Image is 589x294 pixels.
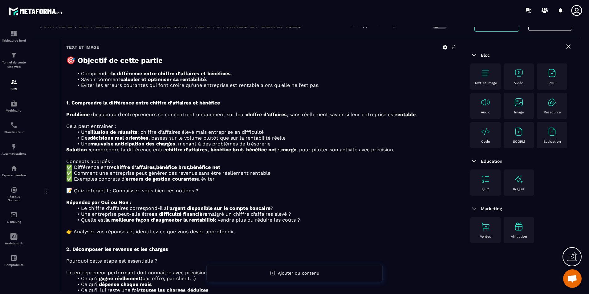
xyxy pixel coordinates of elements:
[114,164,155,170] strong: chiffre d’affaires
[2,182,26,206] a: social-networksocial-networkRéseaux Sociaux
[2,25,26,47] a: formationformationTableau de bord
[2,60,26,69] p: Tunnel de vente Site web
[547,97,557,107] img: text-image no-wra
[481,97,490,107] img: text-image no-wra
[281,147,296,153] strong: marge
[2,160,26,182] a: automationsautomationsEspace membre
[2,47,26,74] a: formationformationTunnel de vente Site web
[66,100,220,106] strong: 1. Comprendre la différence entre chiffre d’affaires et bénéfice
[10,100,18,107] img: automations
[2,74,26,95] a: formationformationCRM
[513,140,525,144] p: SCORM
[10,254,18,262] img: accountant
[66,164,457,170] p: ✅ Différence entre , ,
[66,176,457,182] p: ✅ Exemples concrets d’ à éviter
[2,95,26,117] a: automationsautomationsWebinaire
[90,135,148,141] strong: décisions mal orientées
[90,141,175,147] strong: mauvaise anticipation des charges
[10,51,18,59] img: formation
[514,81,523,85] p: Vidéo
[66,229,457,235] p: 👉 Analysez vos réponses et identifiez ce que vous devez approfondir.
[66,188,457,194] p: 📝 Quiz interactif : Connaissez-vous bien ces notions ?
[514,127,524,137] img: text-image no-wra
[74,76,457,82] li: Savoir comment .
[2,152,26,155] p: Automatisations
[152,211,207,217] strong: en difficulté financière
[74,205,457,211] li: Le chiffre d’affaires correspond-il à ?
[10,186,18,194] img: social-network
[74,276,457,281] li: Ce qu’il (par offre, par client…)
[481,140,490,144] p: Code
[278,271,319,276] span: Ajouter du contenu
[481,127,490,137] img: text-image no-wra
[10,143,18,150] img: automations
[66,246,168,252] strong: 2. Décomposer les revenus et les charges
[514,110,524,114] p: Image
[66,199,132,205] strong: Répondez par Oui ou Non :
[66,147,90,153] strong: Solution :
[2,39,26,42] p: Tableau de bord
[482,187,489,191] p: Quiz
[544,110,561,114] p: Ressource
[513,187,525,191] p: IA Quiz
[514,174,524,184] img: text-image
[156,164,189,170] strong: bénéfice brut
[514,222,524,231] img: text-image
[66,123,457,129] p: Cela peut entraîner :
[547,127,557,137] img: text-image no-wra
[74,217,457,223] li: Quelle est : vendre plus ou réduire les coûts ?
[74,71,457,76] li: Comprendre .
[2,206,26,228] a: emailemailE-mailing
[99,281,152,287] strong: dépense chaque mois
[74,135,457,141] li: Des , basées sur le volume plutôt que sur la rentabilité réelle
[514,68,524,78] img: text-image no-wra
[2,195,26,202] p: Réseaux Sociaux
[10,165,18,172] img: automations
[74,211,457,217] li: Une entreprise peut-elle être malgré un chiffre d’affaires élevé ?
[166,147,276,153] strong: chiffre d’affaires, bénéfice brut, bénéfice net
[511,235,527,239] p: Affiliation
[2,138,26,160] a: automationsautomationsAutomatisations
[2,263,26,267] p: Comptabilité
[74,82,457,88] li: Éviter les erreurs courantes qui font croire qu’une entreprise est rentable alors qu’elle ne l’es...
[66,258,457,264] p: Pourquoi cette étape est essentielle ?
[66,158,457,164] p: Concepts abordés :
[66,45,99,50] h6: Text et image
[90,129,137,135] strong: illusion de réussite
[514,97,524,107] img: text-image no-wra
[74,141,457,147] li: Une , menant à des problèmes de trésorerie
[105,217,215,223] strong: la meilleure façon d’augmenter la rentabilité
[2,242,26,245] p: Assistant IA
[190,164,220,170] strong: bénéfice net
[470,205,478,212] img: arrow-down
[470,51,478,59] img: arrow-down
[99,276,141,281] strong: gagne réellement
[2,87,26,91] p: CRM
[10,121,18,129] img: scheduler
[547,68,557,78] img: text-image no-wra
[126,176,197,182] strong: erreurs de gestion courantes
[66,112,93,117] strong: Problème :
[470,157,478,165] img: arrow-down
[66,270,457,276] p: Un entrepreneur performant doit connaître avec précision :
[74,287,457,293] li: Ce qu’il lui reste une fois
[120,76,206,82] strong: calculer et optimiser sa rentabilité
[395,112,416,117] strong: rentable
[74,281,457,287] li: Ce qu’il
[481,206,502,211] span: Marketing
[2,117,26,138] a: schedulerschedulerPlanificateur
[10,78,18,86] img: formation
[74,129,457,135] li: Une : chiffre d’affaires élevé mais entreprise en difficulté
[140,287,209,293] strong: toutes les charges déduites
[66,147,457,153] p: comprendre la différence entre et , pour piloter son activité avec précision.
[481,174,490,184] img: text-image no-wra
[10,30,18,37] img: formation
[167,205,270,211] strong: l’argent disponible sur le compte bancaire
[2,220,26,223] p: E-mailing
[66,112,457,117] p: beaucoup d’entrepreneurs se concentrent uniquement sur leur , sans réellement savoir si leur entr...
[481,110,490,114] p: Audio
[111,71,231,76] strong: la différence entre chiffre d’affaires et bénéfices
[563,269,582,288] div: Ouvrir le chat
[481,222,490,231] img: text-image no-wra
[481,159,502,164] span: Education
